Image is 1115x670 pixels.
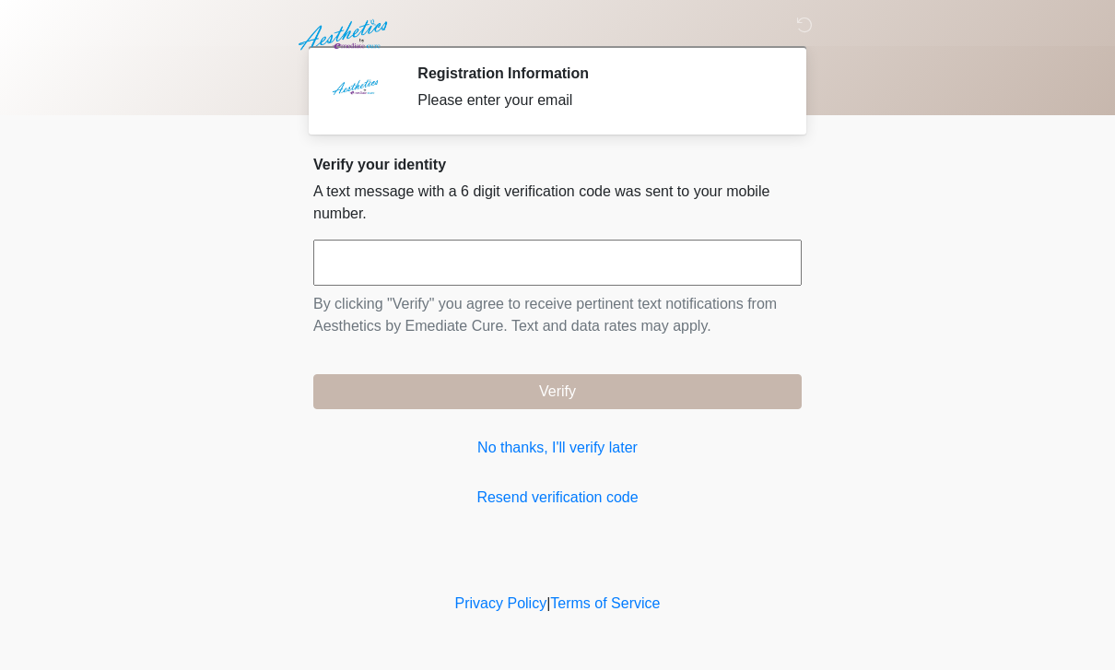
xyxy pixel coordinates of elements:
h2: Registration Information [417,65,774,82]
h2: Verify your identity [313,156,802,173]
a: No thanks, I'll verify later [313,437,802,459]
p: By clicking "Verify" you agree to receive pertinent text notifications from Aesthetics by Emediat... [313,293,802,337]
a: Privacy Policy [455,595,547,611]
img: Aesthetics by Emediate Cure Logo [295,14,395,56]
a: Terms of Service [550,595,660,611]
button: Verify [313,374,802,409]
a: | [546,595,550,611]
div: Please enter your email [417,89,774,112]
a: Resend verification code [313,487,802,509]
img: Agent Avatar [327,65,382,120]
p: A text message with a 6 digit verification code was sent to your mobile number. [313,181,802,225]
